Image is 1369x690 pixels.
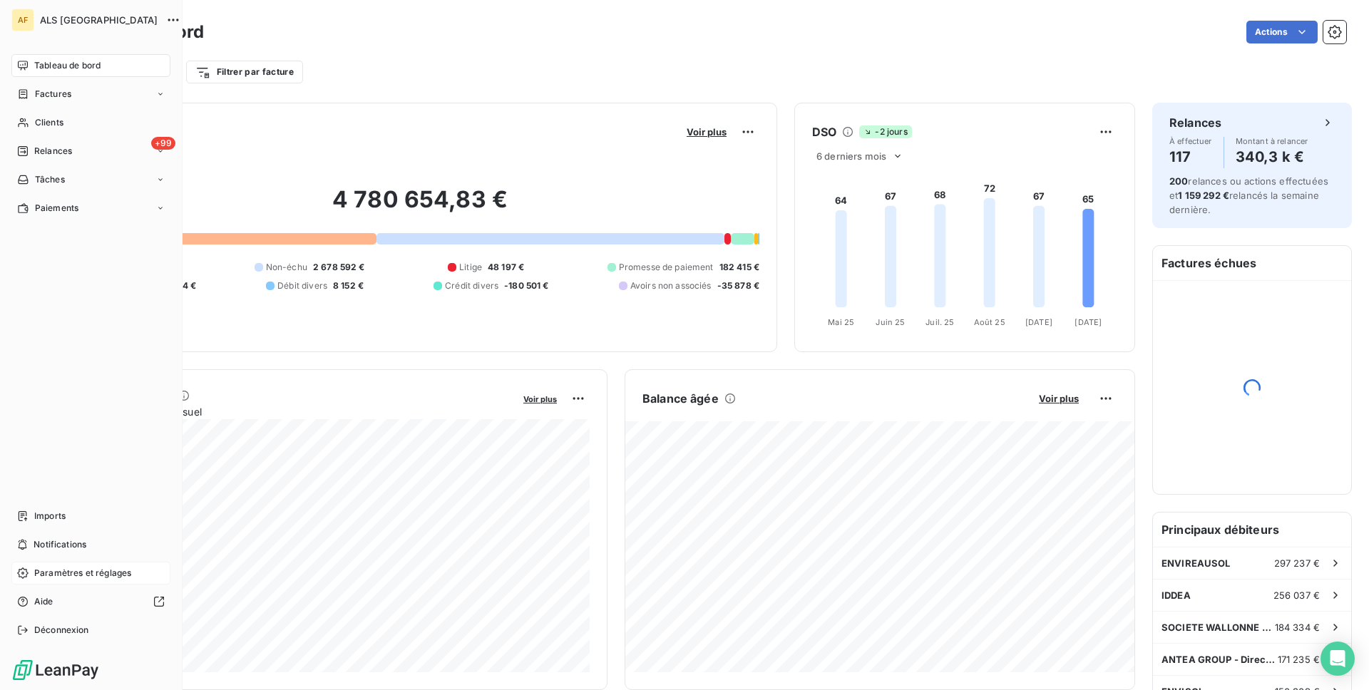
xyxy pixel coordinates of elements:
[1162,622,1275,633] span: SOCIETE WALLONNE DES EAUX SCRL - SW
[812,123,836,140] h6: DSO
[1321,642,1355,676] div: Open Intercom Messenger
[519,392,561,405] button: Voir plus
[816,150,886,162] span: 6 derniers mois
[1162,557,1231,569] span: ENVIREAUSOL
[333,279,364,292] span: 8 152 €
[717,279,759,292] span: -35 878 €
[1169,175,1328,215] span: relances ou actions effectuées et relancés la semaine dernière.
[81,404,513,419] span: Chiffre d'affaires mensuel
[630,279,712,292] span: Avoirs non associés
[1039,393,1079,404] span: Voir plus
[687,126,727,138] span: Voir plus
[34,145,72,158] span: Relances
[186,61,303,83] button: Filtrer par facture
[504,279,549,292] span: -180 501 €
[277,279,327,292] span: Débit divers
[1025,317,1052,327] tspan: [DATE]
[642,390,719,407] h6: Balance âgée
[1153,513,1351,547] h6: Principaux débiteurs
[1278,654,1320,665] span: 171 235 €
[34,567,131,580] span: Paramètres et réglages
[1169,114,1221,131] h6: Relances
[1236,137,1308,145] span: Montant à relancer
[719,261,759,274] span: 182 415 €
[34,538,86,551] span: Notifications
[1178,190,1229,201] span: 1 159 292 €
[1273,589,1320,601] span: 256 037 €
[1236,145,1308,168] h4: 340,3 k €
[1169,137,1212,145] span: À effectuer
[35,173,65,186] span: Tâches
[1153,246,1351,280] h6: Factures échues
[34,59,101,72] span: Tableau de bord
[859,125,911,138] span: -2 jours
[459,261,482,274] span: Litige
[1162,589,1191,601] span: IDDEA
[34,624,89,637] span: Déconnexion
[876,317,905,327] tspan: Juin 25
[34,510,66,522] span: Imports
[266,261,307,274] span: Non-échu
[1075,317,1102,327] tspan: [DATE]
[619,261,714,274] span: Promesse de paiement
[35,88,71,101] span: Factures
[926,317,954,327] tspan: Juil. 25
[313,261,365,274] span: 2 678 592 €
[974,317,1005,327] tspan: Août 25
[1162,654,1278,665] span: ANTEA GROUP - Direction administrat
[1035,392,1083,405] button: Voir plus
[11,590,170,613] a: Aide
[523,394,557,404] span: Voir plus
[40,14,158,26] span: ALS [GEOGRAPHIC_DATA]
[445,279,498,292] span: Crédit divers
[11,9,34,31] div: AF
[151,137,175,150] span: +99
[488,261,524,274] span: 48 197 €
[1246,21,1318,43] button: Actions
[35,202,78,215] span: Paiements
[11,659,100,681] img: Logo LeanPay
[1169,145,1212,168] h4: 117
[1274,557,1320,569] span: 297 237 €
[1275,622,1320,633] span: 184 334 €
[828,317,854,327] tspan: Mai 25
[682,125,731,138] button: Voir plus
[34,595,53,608] span: Aide
[1169,175,1188,187] span: 200
[81,185,759,228] h2: 4 780 654,83 €
[35,116,63,129] span: Clients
